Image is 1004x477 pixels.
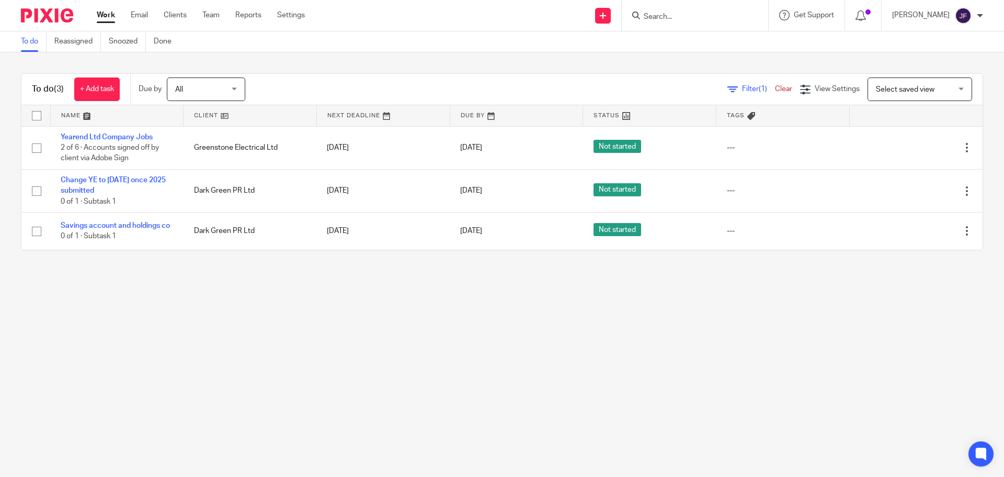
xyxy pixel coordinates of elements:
[594,183,641,196] span: Not started
[460,144,482,151] span: [DATE]
[61,198,116,205] span: 0 of 1 · Subtask 1
[154,31,179,52] a: Done
[97,10,115,20] a: Work
[727,185,839,196] div: ---
[876,86,934,93] span: Select saved view
[643,13,737,22] input: Search
[21,31,47,52] a: To do
[316,213,450,250] td: [DATE]
[184,213,317,250] td: Dark Green PR Ltd
[727,142,839,153] div: ---
[316,126,450,169] td: [DATE]
[594,223,641,236] span: Not started
[139,84,162,94] p: Due by
[202,10,220,20] a: Team
[21,8,73,23] img: Pixie
[759,85,767,93] span: (1)
[184,126,317,169] td: Greenstone Electrical Ltd
[727,113,745,118] span: Tags
[794,12,834,19] span: Get Support
[175,86,183,93] span: All
[109,31,146,52] a: Snoozed
[742,85,775,93] span: Filter
[955,7,972,24] img: svg%3E
[316,169,450,212] td: [DATE]
[815,85,860,93] span: View Settings
[164,10,187,20] a: Clients
[235,10,261,20] a: Reports
[61,134,153,141] a: Yearend Ltd Company Jobs
[61,144,159,162] span: 2 of 6 · Accounts signed off by client via Adobe Sign
[727,226,839,236] div: ---
[74,77,120,101] a: + Add task
[892,10,950,20] p: [PERSON_NAME]
[131,10,148,20] a: Email
[54,31,101,52] a: Reassigned
[775,85,792,93] a: Clear
[460,227,482,235] span: [DATE]
[32,84,64,95] h1: To do
[61,233,116,240] span: 0 of 1 · Subtask 1
[54,85,64,93] span: (3)
[184,169,317,212] td: Dark Green PR Ltd
[277,10,305,20] a: Settings
[61,176,166,194] a: Change YE to [DATE] once 2025 submitted
[61,222,170,229] a: Savings account and holdings co
[460,187,482,195] span: [DATE]
[594,140,641,153] span: Not started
